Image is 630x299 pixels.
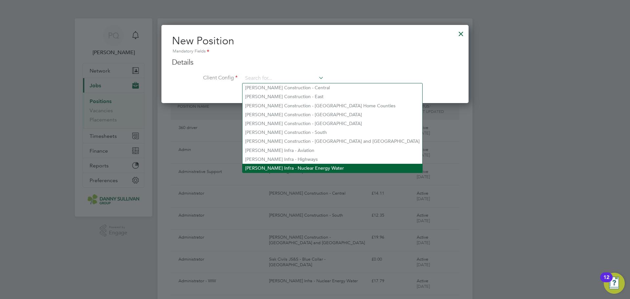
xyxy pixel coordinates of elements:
[172,34,458,55] h2: New Position
[242,101,422,110] li: [PERSON_NAME] Construction - [GEOGRAPHIC_DATA] Home Counties
[242,83,422,92] li: [PERSON_NAME] Construction - Central
[604,273,625,294] button: Open Resource Center, 12 new notifications
[243,74,324,83] input: Search for...
[603,277,609,286] div: 12
[172,75,238,81] label: Client Config
[242,119,422,128] li: [PERSON_NAME] Construction - [GEOGRAPHIC_DATA]
[242,155,422,164] li: [PERSON_NAME] Infra - Highways
[242,137,422,146] li: [PERSON_NAME] Construction - [GEOGRAPHIC_DATA] and [GEOGRAPHIC_DATA]
[172,58,458,67] h3: Details
[242,164,422,173] li: [PERSON_NAME] Infra - Nuclear Energy Water
[242,146,422,155] li: [PERSON_NAME] Infra - Aviation
[242,128,422,137] li: [PERSON_NAME] Construction - South
[242,110,422,119] li: [PERSON_NAME] Construction - [GEOGRAPHIC_DATA]
[172,48,458,55] div: Mandatory Fields
[242,92,422,101] li: [PERSON_NAME] Construction - East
